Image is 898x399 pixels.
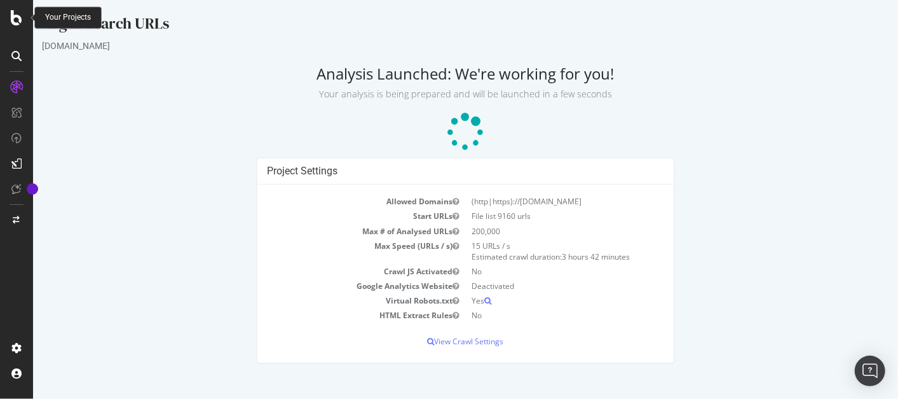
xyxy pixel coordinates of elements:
td: Start URLs [234,209,432,223]
td: Allowed Domains [234,194,432,209]
p: View Crawl Settings [234,336,631,347]
div: Argos Search URLs [9,13,856,39]
td: Yes [433,293,631,308]
div: Tooltip anchor [27,183,38,195]
h2: Analysis Launched: We're working for you! [9,65,856,101]
td: Google Analytics Website [234,279,432,293]
td: 15 URLs / s Estimated crawl duration: [433,239,631,264]
div: Open Intercom Messenger [855,356,885,386]
div: [DOMAIN_NAME] [9,39,856,52]
td: Max # of Analysed URLs [234,224,432,239]
td: No [433,264,631,279]
td: File list 9160 urls [433,209,631,223]
td: No [433,308,631,323]
td: Deactivated [433,279,631,293]
td: Virtual Robots.txt [234,293,432,308]
td: Max Speed (URLs / s) [234,239,432,264]
h4: Project Settings [234,165,631,178]
td: HTML Extract Rules [234,308,432,323]
td: Crawl JS Activated [234,264,432,279]
span: 3 hours 42 minutes [529,251,597,262]
td: (http|https)://[DOMAIN_NAME] [433,194,631,209]
small: Your analysis is being prepared and will be launched in a few seconds [286,88,579,100]
td: 200,000 [433,224,631,239]
div: Your Projects [45,12,91,23]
